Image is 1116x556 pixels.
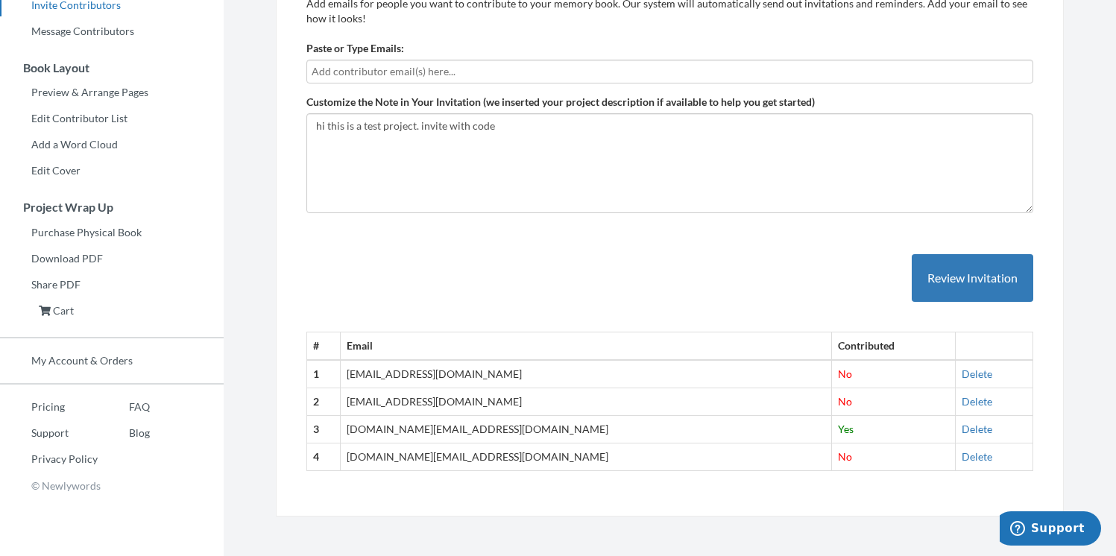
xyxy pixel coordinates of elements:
th: 3 [307,416,341,443]
th: 4 [307,443,341,471]
h3: Project Wrap Up [1,200,224,214]
input: Add contributor email(s) here... [312,63,1028,80]
td: [DOMAIN_NAME][EMAIL_ADDRESS][DOMAIN_NAME] [340,416,831,443]
h3: Book Layout [1,61,224,75]
span: Yes [838,423,854,435]
span: No [838,450,852,463]
th: 1 [307,360,341,388]
label: Paste or Type Emails: [306,41,404,56]
th: 2 [307,388,341,416]
th: Email [340,332,831,360]
button: Review Invitation [912,254,1033,303]
iframe: Opens a widget where you can chat to one of our agents [1000,511,1101,549]
th: Contributed [831,332,956,360]
label: Customize the Note in Your Invitation (we inserted your project description if available to help ... [306,95,815,110]
td: [EMAIL_ADDRESS][DOMAIN_NAME] [340,388,831,416]
th: # [307,332,341,360]
a: Delete [962,395,992,408]
textarea: hi this is a test project. invite with code [306,113,1033,213]
a: FAQ [98,396,150,418]
a: Blog [98,422,150,444]
a: Delete [962,450,992,463]
a: Delete [962,423,992,435]
span: No [838,367,852,380]
td: [EMAIL_ADDRESS][DOMAIN_NAME] [340,360,831,388]
td: [DOMAIN_NAME][EMAIL_ADDRESS][DOMAIN_NAME] [340,443,831,471]
span: No [838,395,852,408]
span: Cart [53,304,74,317]
a: Delete [962,367,992,380]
